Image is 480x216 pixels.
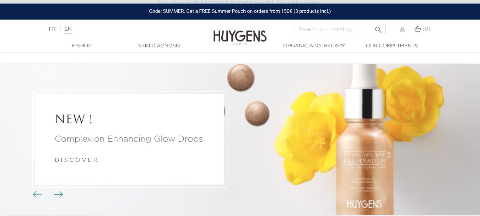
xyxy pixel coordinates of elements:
a: Organic Apothecary [279,42,350,50]
a: NEW ! [55,114,205,127]
input: Search [295,25,385,34]
a: d i s c o v e r [55,158,97,163]
img: Huygens [214,19,267,46]
button:  [372,23,385,32]
div: | [45,25,195,33]
a: FR [49,27,56,32]
a: Our commitments [356,42,427,50]
div: Carousel buttons [36,189,59,200]
a: EN [64,27,71,34]
a: E-Shop [46,42,117,50]
a: Skin Diagnosis [124,42,195,50]
i:  [374,23,383,32]
span: (0) [422,27,430,32]
a: Complexion Enhancing Glow Drops [55,133,205,146]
